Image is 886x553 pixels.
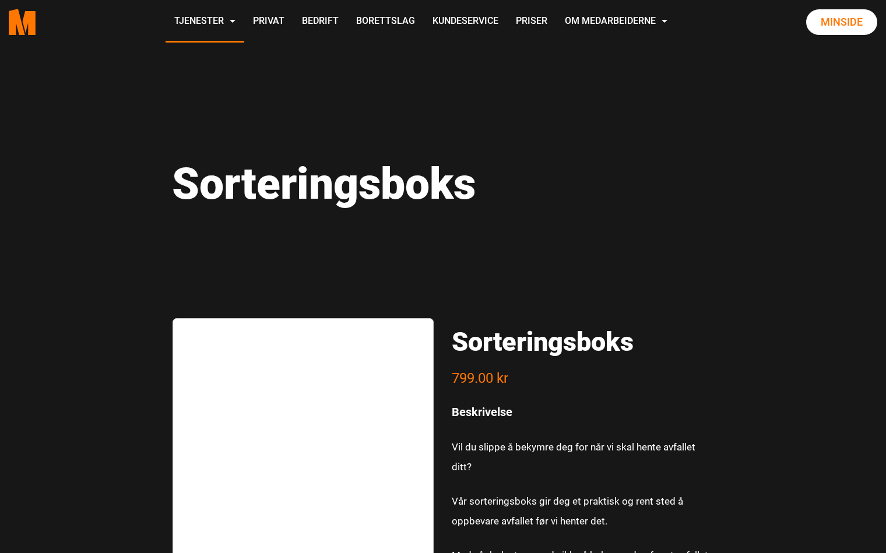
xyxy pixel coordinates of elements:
strong: Beskrivelse [452,405,512,419]
h1: Sorteringsboks [172,157,714,210]
a: Minside [806,9,877,35]
small: Vår sorteringsboks gir deg et praktisk og rent sted å oppbevare avfallet før vi henter det. [452,495,683,527]
a: Borettslag [347,1,424,43]
a: Bedrift [293,1,347,43]
span: 799.00 kr [452,370,508,386]
a: Om Medarbeiderne [556,1,676,43]
h2: Sorteringsboks [452,326,714,358]
a: Priser [507,1,556,43]
a: Privat [244,1,293,43]
a: Tjenester [166,1,244,43]
a: Kundeservice [424,1,507,43]
small: Vil du slippe å bekymre deg for når vi skal hente avfallet ditt? [452,441,695,473]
